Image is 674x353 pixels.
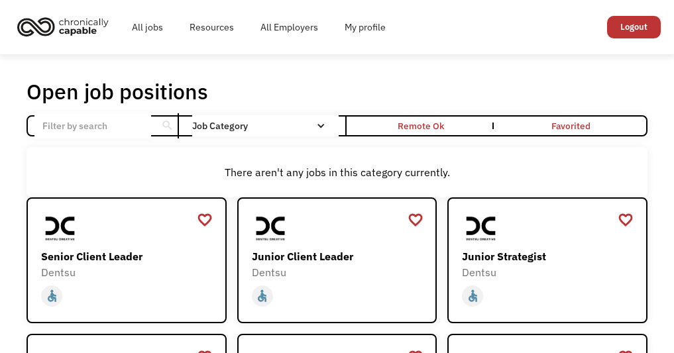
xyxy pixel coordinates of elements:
[119,6,176,48] a: All jobs
[27,197,226,324] a: DentsuSenior Client LeaderDentsuaccessible
[607,16,661,38] a: Logout
[462,212,500,245] img: Dentsu
[462,248,636,264] div: Junior Strategist
[237,197,437,324] a: DentsuJunior Client LeaderDentsuaccessible
[247,6,331,48] a: All Employers
[252,212,290,245] img: Dentsu
[13,12,113,41] img: Chronically Capable logo
[347,117,496,135] a: Remote Ok
[176,6,247,48] a: Resources
[161,116,174,136] div: search
[462,264,636,280] div: Dentsu
[618,210,634,230] a: favorite_border
[331,6,399,48] a: My profile
[466,286,480,306] div: accessible
[398,118,444,134] div: Remote Ok
[34,113,151,138] input: Filter by search
[255,286,269,306] div: accessible
[13,12,119,41] a: home
[41,248,215,264] div: Senior Client Leader
[33,164,640,180] div: There aren't any jobs in this category currently.
[45,286,59,306] div: accessible
[197,210,213,230] a: favorite_border
[27,115,647,136] form: Email Form
[192,121,339,130] div: Job Category
[252,248,425,264] div: Junior Client Leader
[252,264,425,280] div: Dentsu
[27,78,208,105] h1: Open job positions
[496,117,646,135] a: Favorited
[41,212,80,245] img: Dentsu
[192,115,339,136] div: Job Category
[41,264,215,280] div: Dentsu
[447,197,647,324] a: DentsuJunior StrategistDentsuaccessible
[408,210,423,230] a: favorite_border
